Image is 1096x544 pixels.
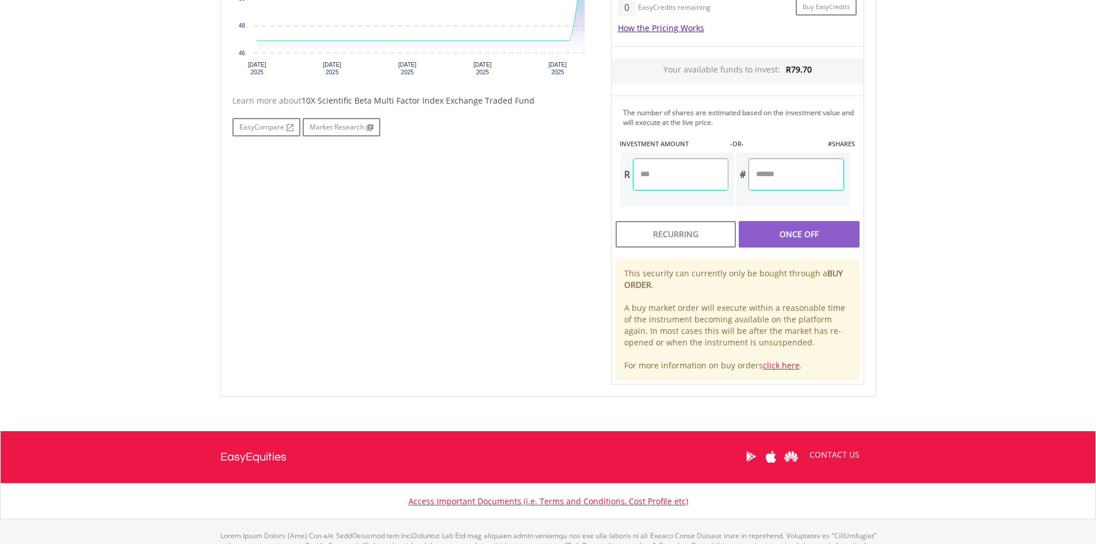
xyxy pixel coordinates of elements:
a: Apple [761,439,781,474]
a: Access Important Documents (i.e. Terms and Conditions, Cost Profile etc) [408,496,688,507]
a: CONTACT US [801,439,868,471]
a: EasyCompare [232,118,300,136]
b: BUY ORDER [624,268,843,290]
text: 46 [238,50,245,56]
div: This security can currently only be bought through a . A buy market order will execute within a r... [616,259,860,380]
label: INVESTMENT AMOUNT [620,139,689,149]
div: R [621,158,633,191]
a: EasyEquities [220,431,287,483]
text: [DATE] 2025 [247,62,266,75]
text: [DATE] 2025 [398,62,417,75]
span: R79.70 [786,64,812,75]
text: [DATE] 2025 [473,62,491,75]
a: Huawei [781,439,801,474]
text: [DATE] 2025 [323,62,341,75]
a: Google Play [741,439,761,474]
label: #SHARES [828,139,855,149]
a: How the Pricing Works [618,22,704,33]
div: Learn more about [232,95,594,106]
div: Your available funds to invest: [612,58,864,84]
div: # [736,158,749,191]
div: EasyCredits remaining [638,3,711,13]
label: -OR- [730,139,744,149]
div: The number of shares are estimated based on the investment value and will execute at the live price. [623,108,859,127]
div: Recurring [616,221,736,248]
span: 10X Scientific Beta Multi Factor Index Exchange Traded Fund [301,95,534,106]
div: Once Off [739,221,859,248]
a: Market Research [303,118,380,136]
text: 48 [238,22,245,29]
text: [DATE] 2025 [548,62,567,75]
a: click here [763,360,800,371]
